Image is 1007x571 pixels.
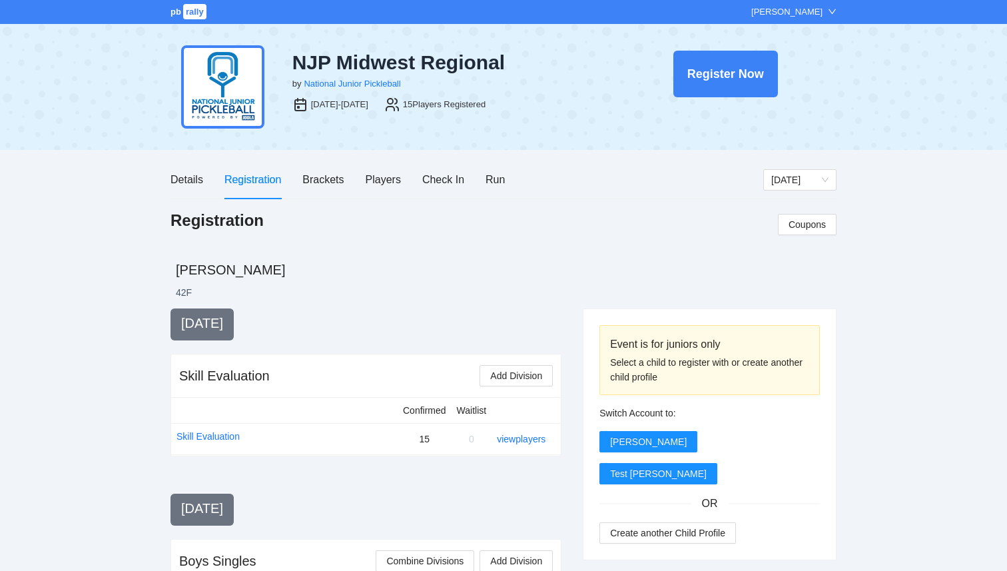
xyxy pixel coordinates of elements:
[176,286,192,299] li: 42 F
[403,403,446,418] div: Confirmed
[292,77,302,91] div: by
[170,7,208,17] a: pbrally
[610,336,809,352] div: Event is for juniors only
[751,5,823,19] div: [PERSON_NAME]
[181,45,264,129] img: njp-logo2.png
[599,406,820,420] div: Switch Account to:
[224,171,281,188] div: Registration
[181,501,223,516] span: [DATE]
[828,7,837,16] span: down
[610,434,687,449] span: [PERSON_NAME]
[599,522,736,544] button: Create another Child Profile
[778,214,837,235] button: Coupons
[302,171,344,188] div: Brackets
[422,171,464,188] div: Check In
[789,217,826,232] span: Coupons
[691,495,729,512] span: OR
[610,355,809,384] div: Select a child to register with or create another child profile
[366,171,401,188] div: Players
[179,366,270,385] div: Skill Evaluation
[292,51,604,75] div: NJP Midwest Regional
[469,434,474,444] span: 0
[386,554,464,568] span: Combine Divisions
[497,434,545,444] a: view players
[176,261,837,279] h2: [PERSON_NAME]
[490,554,542,568] span: Add Division
[403,98,486,111] div: 15 Players Registered
[170,171,203,188] div: Details
[304,79,400,89] a: National Junior Pickleball
[486,171,505,188] div: Run
[181,316,223,330] span: [DATE]
[599,431,697,452] button: [PERSON_NAME]
[170,210,264,231] h1: Registration
[457,403,487,418] div: Waitlist
[610,526,725,540] span: Create another Child Profile
[599,463,717,484] button: Test [PERSON_NAME]
[179,552,256,570] div: Boys Singles
[311,98,368,111] div: [DATE]-[DATE]
[771,170,829,190] span: Thursday
[398,423,452,454] td: 15
[170,7,181,17] span: pb
[490,368,542,383] span: Add Division
[610,466,707,481] span: Test [PERSON_NAME]
[176,429,240,444] a: Skill Evaluation
[183,4,206,19] span: rally
[480,365,553,386] button: Add Division
[673,51,778,97] button: Register Now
